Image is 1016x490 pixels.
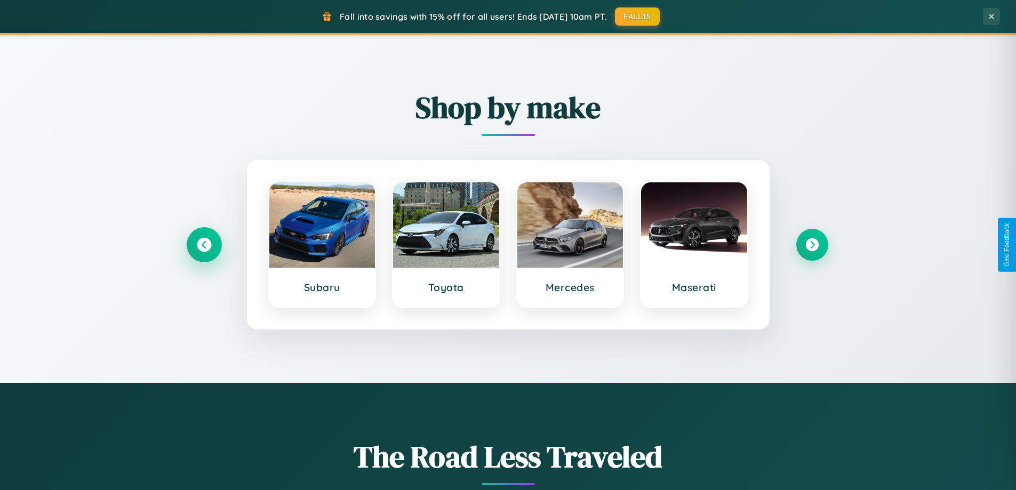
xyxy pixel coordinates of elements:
[652,281,737,294] h3: Maserati
[188,87,828,128] h2: Shop by make
[615,7,660,26] button: FALL15
[528,281,613,294] h3: Mercedes
[404,281,489,294] h3: Toyota
[280,281,365,294] h3: Subaru
[188,436,828,477] h1: The Road Less Traveled
[1003,223,1011,267] div: Give Feedback
[340,11,607,22] span: Fall into savings with 15% off for all users! Ends [DATE] 10am PT.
